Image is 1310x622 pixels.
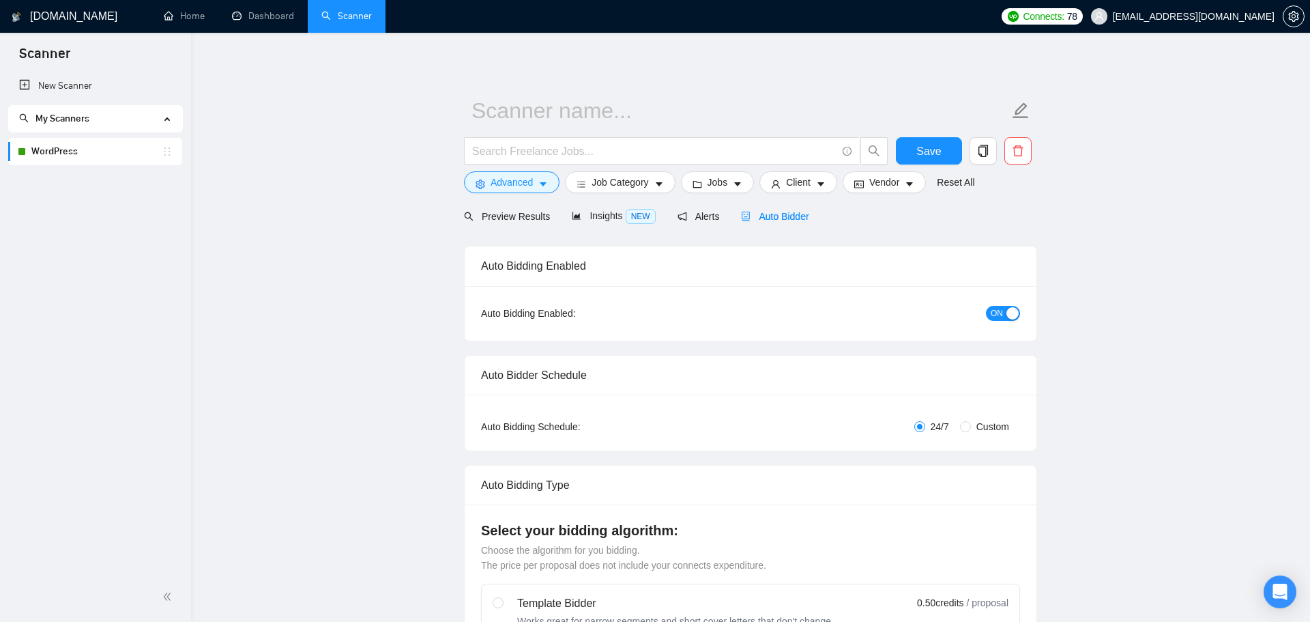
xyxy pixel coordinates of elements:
button: barsJob Categorycaret-down [565,171,675,193]
a: homeHome [164,10,205,22]
span: caret-down [733,179,742,189]
span: Advanced [491,175,533,190]
span: copy [970,145,996,157]
span: user [1094,12,1104,21]
button: idcardVendorcaret-down [843,171,926,193]
div: Template Bidder [517,595,834,612]
span: setting [1283,11,1304,22]
span: user [771,179,781,189]
span: info-circle [843,147,851,156]
li: New Scanner [8,72,182,100]
span: caret-down [538,179,548,189]
div: Auto Bidding Enabled: [481,306,660,321]
a: setting [1283,11,1305,22]
span: My Scanners [19,113,89,124]
a: dashboardDashboard [232,10,294,22]
span: robot [741,212,751,221]
span: Choose the algorithm for you bidding. The price per proposal does not include your connects expen... [481,545,766,571]
span: search [19,113,29,123]
img: logo [12,6,21,28]
div: Auto Bidding Enabled [481,246,1020,285]
span: Connects: [1023,9,1064,24]
span: Insights [572,210,655,221]
span: holder [162,146,173,157]
span: bars [577,179,586,189]
a: Reset All [937,175,974,190]
span: caret-down [816,179,826,189]
span: edit [1012,102,1030,119]
span: Scanner [8,44,81,72]
input: Search Freelance Jobs... [472,143,836,160]
h4: Select your bidding algorithm: [481,521,1020,540]
button: copy [970,137,997,165]
span: ON [991,306,1003,321]
span: / proposal [967,596,1008,610]
span: Preview Results [464,211,550,222]
span: Job Category [592,175,648,190]
button: setting [1283,5,1305,27]
li: WordPress [8,138,182,165]
div: Auto Bidding Type [481,466,1020,505]
a: WordPress [31,138,162,165]
span: 78 [1067,9,1077,24]
span: Client [786,175,811,190]
div: Auto Bidding Schedule: [481,419,660,434]
span: notification [678,212,687,221]
button: folderJobscaret-down [681,171,755,193]
span: Jobs [708,175,728,190]
span: Vendor [869,175,899,190]
span: NEW [626,209,656,224]
span: Custom [971,419,1015,434]
a: searchScanner [321,10,372,22]
span: area-chart [572,211,581,221]
span: Alerts [678,211,720,222]
span: double-left [162,590,176,604]
span: caret-down [905,179,914,189]
button: search [860,137,888,165]
span: Auto Bidder [741,211,809,222]
span: folder [693,179,702,189]
span: search [861,145,887,157]
div: Open Intercom Messenger [1264,576,1296,608]
span: Save [916,143,941,160]
span: setting [476,179,485,189]
span: idcard [854,179,864,189]
span: 24/7 [925,419,955,434]
input: Scanner name... [471,94,1009,128]
button: delete [1004,137,1032,165]
span: My Scanners [35,113,89,124]
button: userClientcaret-down [759,171,837,193]
img: upwork-logo.png [1008,11,1019,22]
div: Auto Bidder Schedule [481,356,1020,395]
span: search [464,212,474,221]
span: delete [1005,145,1031,157]
span: 0.50 credits [917,595,963,610]
span: caret-down [654,179,664,189]
button: Save [896,137,962,165]
button: settingAdvancedcaret-down [464,171,559,193]
a: New Scanner [19,72,171,100]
